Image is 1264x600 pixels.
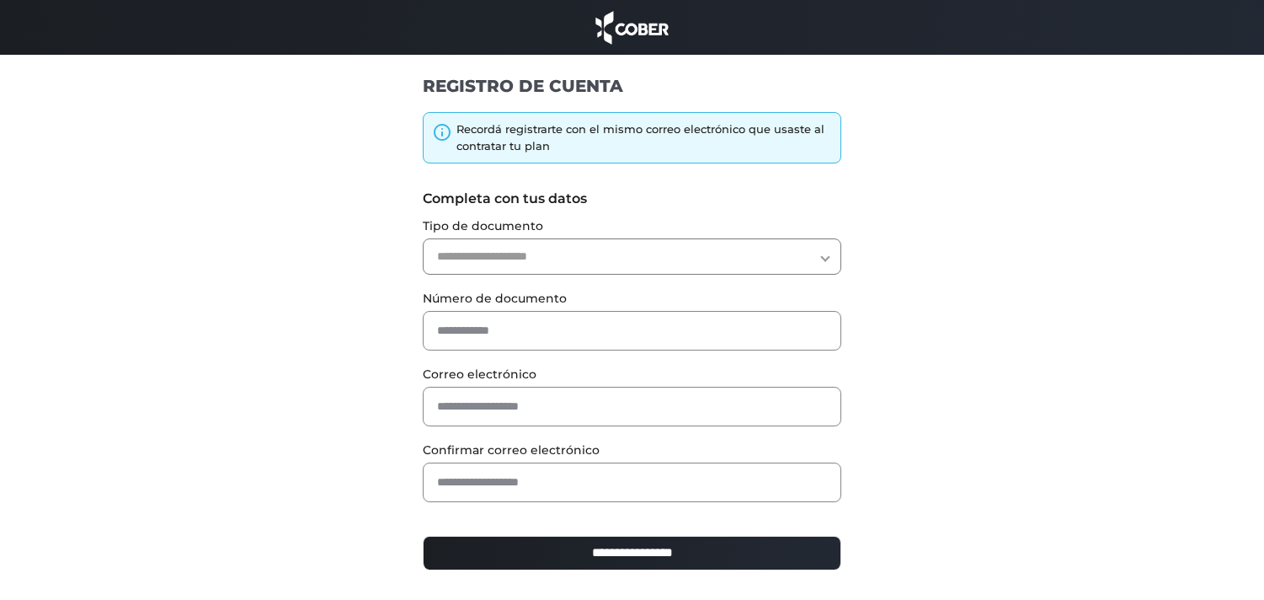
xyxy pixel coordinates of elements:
[456,121,832,154] div: Recordá registrarte con el mismo correo electrónico que usaste al contratar tu plan
[423,189,841,209] label: Completa con tus datos
[423,366,841,383] label: Correo electrónico
[423,442,841,459] label: Confirmar correo electrónico
[423,75,841,97] h1: REGISTRO DE CUENTA
[423,290,841,308] label: Número de documento
[591,8,674,46] img: cober_marca.png
[423,217,841,235] label: Tipo de documento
